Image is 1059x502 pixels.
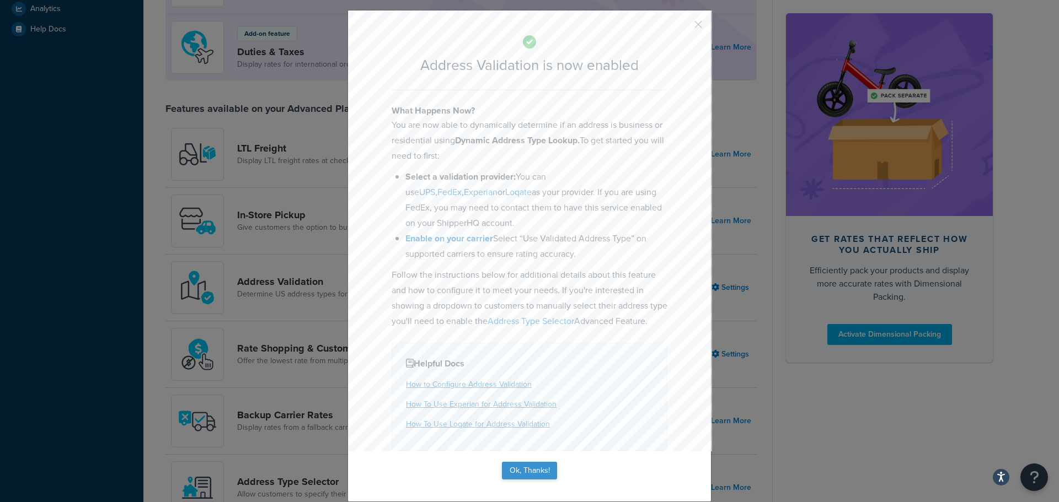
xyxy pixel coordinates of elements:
a: How To Use Loqate for Address Validation [406,418,550,430]
a: UPS [419,186,435,198]
li: You can use , , or as your provider. If you are using FedEx, you may need to contact them to have... [405,169,667,231]
b: Select a validation provider: [405,170,516,183]
a: Enable on your carrier [405,232,493,245]
a: FedEx [437,186,462,198]
button: Ok, Thanks! [502,462,557,479]
h4: What Happens Now? [392,104,667,117]
p: Follow the instructions below for additional details about this feature and how to configure it t... [392,267,667,329]
a: Experian [464,186,498,198]
p: You are now able to dynamically determine if an address is business or residential using To get s... [392,117,667,164]
li: Select “Use Validated Address Type” on supported carriers to ensure rating accuracy. [405,231,667,262]
h4: Helpful Docs [406,357,653,370]
a: How To Use Experian for Address Validation [406,398,557,410]
a: How to Configure Address Validation [406,379,532,390]
b: Dynamic Address Type Lookup. [455,134,580,147]
a: Address Type Selector [488,315,574,327]
h2: Address Validation is now enabled [392,57,667,73]
a: Loqate [505,186,532,198]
